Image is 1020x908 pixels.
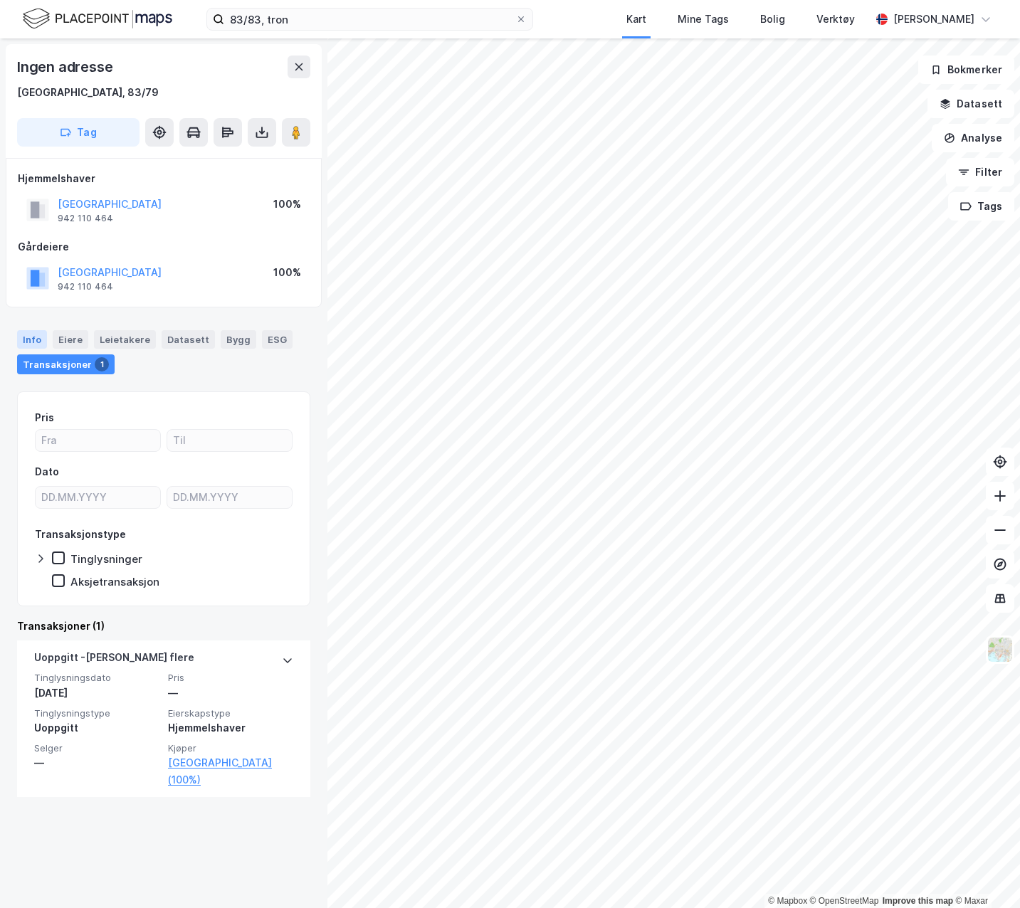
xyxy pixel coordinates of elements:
input: Fra [36,430,160,451]
div: Pris [35,409,54,426]
div: Tinglysninger [70,552,142,566]
div: Transaksjoner (1) [17,618,310,635]
div: [PERSON_NAME] [893,11,974,28]
input: DD.MM.YYYY [167,487,292,508]
button: Filter [946,158,1014,186]
div: Kart [626,11,646,28]
a: Mapbox [768,896,807,906]
div: Dato [35,463,59,480]
div: Kontrollprogram for chat [949,840,1020,908]
div: Bolig [760,11,785,28]
div: [GEOGRAPHIC_DATA], 83/79 [17,84,159,101]
button: Datasett [927,90,1014,118]
span: Selger [34,742,159,754]
img: Z [987,636,1014,663]
div: Hjemmelshaver [18,170,310,187]
input: DD.MM.YYYY [36,487,160,508]
div: Gårdeiere [18,238,310,255]
button: Tag [17,118,140,147]
span: Eierskapstype [168,707,293,719]
a: OpenStreetMap [810,896,879,906]
div: 100% [273,196,301,213]
div: ESG [262,330,293,349]
div: 100% [273,264,301,281]
button: Analyse [932,124,1014,152]
div: Bygg [221,330,256,349]
div: 1 [95,357,109,371]
div: 942 110 464 [58,281,113,292]
div: Mine Tags [678,11,729,28]
a: Improve this map [883,896,953,906]
div: Aksjetransaksjon [70,575,159,588]
div: 942 110 464 [58,213,113,224]
button: Bokmerker [918,56,1014,84]
span: Kjøper [168,742,293,754]
a: [GEOGRAPHIC_DATA] (100%) [168,754,293,788]
span: Pris [168,672,293,684]
div: Uoppgitt [34,719,159,737]
input: Søk på adresse, matrikkel, gårdeiere, leietakere eller personer [224,9,515,30]
div: Verktøy [816,11,855,28]
div: — [168,685,293,702]
iframe: Chat Widget [949,840,1020,908]
button: Tags [948,192,1014,221]
div: [DATE] [34,685,159,702]
div: — [34,754,159,771]
div: Info [17,330,47,349]
span: Tinglysningstype [34,707,159,719]
input: Til [167,430,292,451]
div: Eiere [53,330,88,349]
div: Transaksjonstype [35,526,126,543]
div: Leietakere [94,330,156,349]
div: Transaksjoner [17,354,115,374]
div: Datasett [162,330,215,349]
div: Hjemmelshaver [168,719,293,737]
div: Ingen adresse [17,56,115,78]
img: logo.f888ab2527a4732fd821a326f86c7f29.svg [23,6,172,31]
span: Tinglysningsdato [34,672,159,684]
div: Uoppgitt - [PERSON_NAME] flere [34,649,194,672]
